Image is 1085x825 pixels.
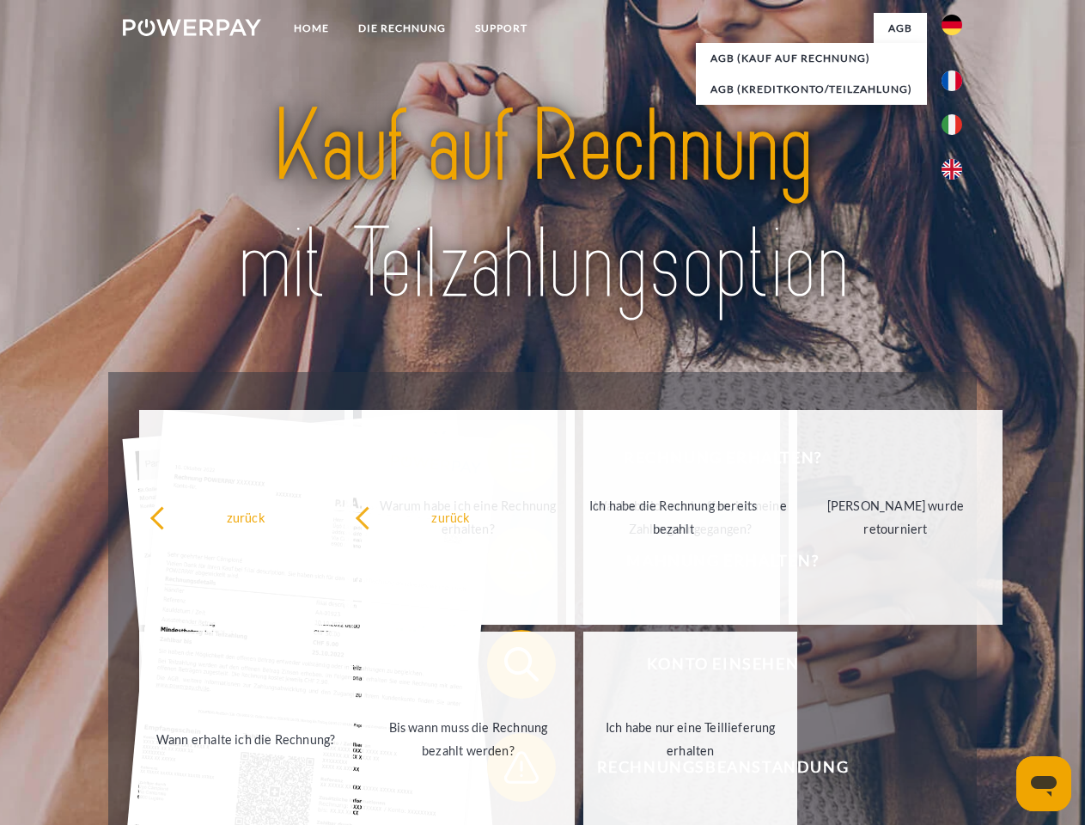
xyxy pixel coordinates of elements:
[874,13,927,44] a: agb
[942,114,962,135] img: it
[149,727,343,750] div: Wann erhalte ich die Rechnung?
[942,15,962,35] img: de
[799,494,992,541] div: [PERSON_NAME] wurde retourniert
[942,70,962,91] img: fr
[344,13,460,44] a: DIE RECHNUNG
[1016,756,1071,811] iframe: Schaltfläche zum Öffnen des Messaging-Fensters
[594,716,787,762] div: Ich habe nur eine Teillieferung erhalten
[279,13,344,44] a: Home
[576,494,770,541] div: Ich habe die Rechnung bereits bezahlt
[372,716,565,762] div: Bis wann muss die Rechnung bezahlt werden?
[696,74,927,105] a: AGB (Kreditkonto/Teilzahlung)
[460,13,542,44] a: SUPPORT
[696,43,927,74] a: AGB (Kauf auf Rechnung)
[123,19,261,36] img: logo-powerpay-white.svg
[355,505,548,529] div: zurück
[942,159,962,180] img: en
[149,505,343,529] div: zurück
[164,82,921,329] img: title-powerpay_de.svg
